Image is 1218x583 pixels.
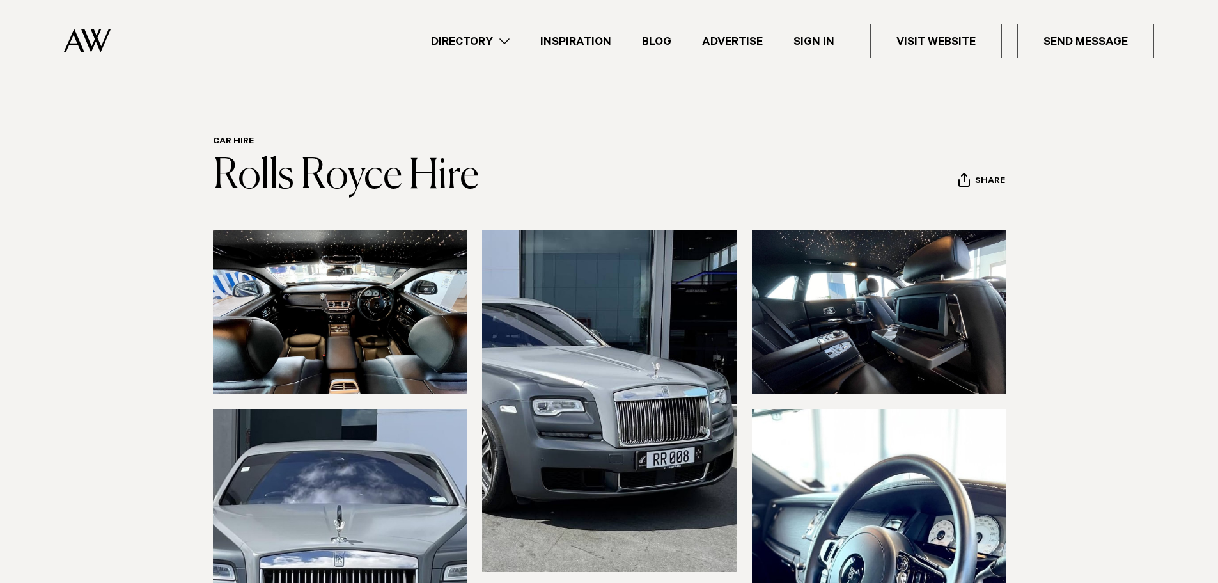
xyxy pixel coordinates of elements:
a: Car Hire [213,137,254,147]
a: Blog [627,33,687,50]
button: Share [958,172,1006,191]
img: Auckland Weddings Logo [64,29,111,52]
a: Rolls Royce Hire [213,156,479,197]
span: Share [975,176,1005,188]
a: Advertise [687,33,778,50]
a: Send Message [1017,24,1154,58]
a: Sign In [778,33,850,50]
a: Visit Website [870,24,1002,58]
a: Inspiration [525,33,627,50]
a: Directory [416,33,525,50]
